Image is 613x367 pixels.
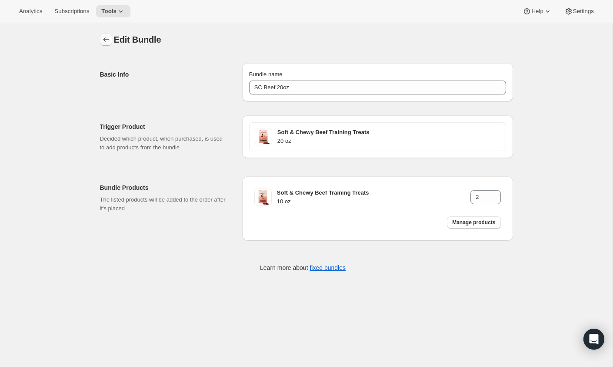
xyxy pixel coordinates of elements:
[249,81,506,94] input: ie. Smoothie box
[100,195,228,213] p: The listed products will be added to the order after it's placed
[101,8,117,15] span: Tools
[249,71,283,77] span: Bundle name
[100,183,228,192] h2: Bundle Products
[114,35,161,44] span: Edit Bundle
[277,197,470,206] h4: 10 oz
[310,264,346,271] a: fixed bundles
[517,5,557,17] button: Help
[447,216,500,229] button: Manage products
[100,122,228,131] h2: Trigger Product
[255,128,272,145] img: Pupford_photography_product_stt_beef_front_large_withproduct.png
[260,263,346,272] p: Learn more about
[277,137,500,145] h4: 20 oz
[277,128,500,137] h3: Soft & Chewy Beef Training Treats
[573,8,594,15] span: Settings
[254,189,272,206] img: Pupford_photography_product_stt_beef_front_large_withproduct.png
[100,34,112,46] button: Bundles
[452,219,495,226] span: Manage products
[19,8,42,15] span: Analytics
[559,5,599,17] button: Settings
[14,5,47,17] button: Analytics
[100,135,228,152] p: Decided which product, when purchased, is used to add products from the bundle
[54,8,89,15] span: Subscriptions
[583,329,604,350] div: Open Intercom Messenger
[531,8,543,15] span: Help
[277,189,470,197] h3: Soft & Chewy Beef Training Treats
[49,5,94,17] button: Subscriptions
[100,70,228,79] h2: Basic Info
[96,5,130,17] button: Tools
